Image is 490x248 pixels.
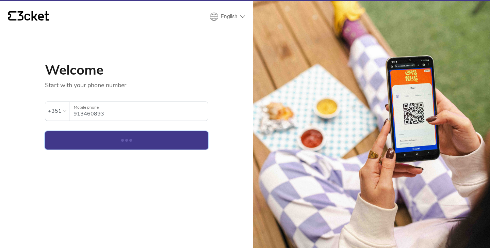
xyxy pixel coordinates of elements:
[45,131,208,150] button: Continue
[45,77,208,89] p: Start with your phone number
[45,63,208,77] h1: Welcome
[8,11,16,21] g: {' '}
[73,102,208,121] input: Mobile phone
[69,102,208,113] label: Mobile phone
[48,106,62,116] div: +351
[8,11,49,22] a: {' '}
